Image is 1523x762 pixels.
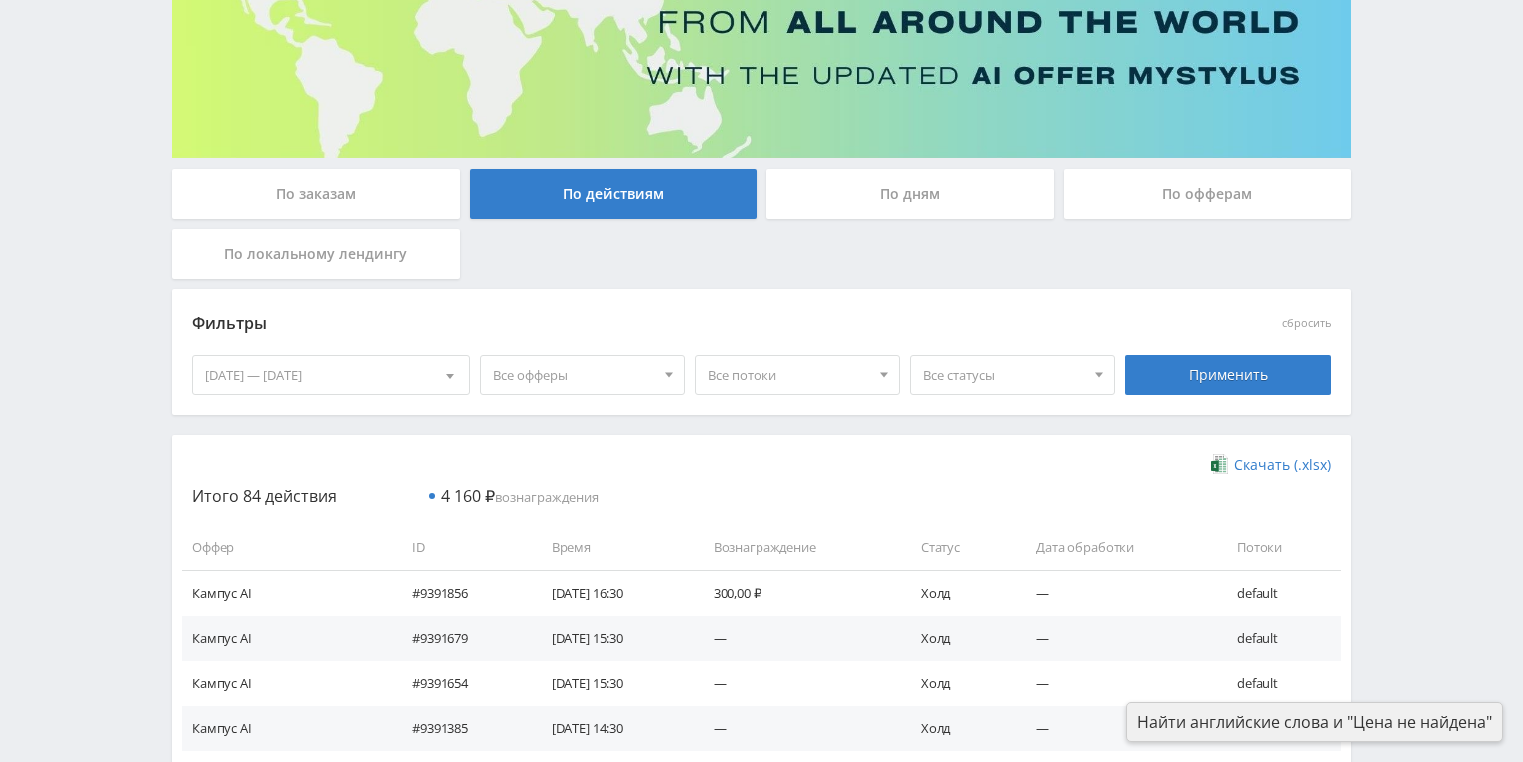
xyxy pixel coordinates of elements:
[470,169,758,219] div: По действиям
[392,706,532,751] td: #9391385
[1234,457,1331,473] span: Скачать (.xlsx)
[694,616,901,661] td: —
[1016,616,1217,661] td: —
[1126,702,1503,742] div: Найти английские слова и "Цена не найдена"
[392,616,532,661] td: #9391679
[1016,525,1217,570] td: Дата обработки
[192,485,337,507] span: Итого 84 действия
[532,616,694,661] td: [DATE] 15:30
[694,525,901,570] td: Вознаграждение
[392,661,532,706] td: #9391654
[182,616,392,661] td: Кампус AI
[392,570,532,615] td: #9391856
[1217,525,1341,570] td: Потоки
[1282,317,1331,330] button: сбросить
[694,661,901,706] td: —
[901,706,1016,751] td: Холд
[901,525,1016,570] td: Статус
[441,488,599,506] span: вознаграждения
[1125,355,1331,395] div: Применить
[493,356,655,394] span: Все офферы
[182,661,392,706] td: Кампус AI
[1016,661,1217,706] td: —
[441,485,495,507] span: 4 160 ₽
[1217,661,1341,706] td: default
[1064,169,1352,219] div: По офферам
[182,706,392,751] td: Кампус AI
[532,661,694,706] td: [DATE] 15:30
[1217,616,1341,661] td: default
[532,525,694,570] td: Время
[182,525,392,570] td: Оффер
[1016,570,1217,615] td: —
[532,570,694,615] td: [DATE] 16:30
[1217,570,1341,615] td: default
[1211,454,1228,474] img: xlsx
[901,570,1016,615] td: Холд
[1016,706,1217,751] td: —
[694,570,901,615] td: 300,00 ₽
[708,356,869,394] span: Все потоки
[392,525,532,570] td: ID
[182,570,392,615] td: Кампус AI
[923,356,1085,394] span: Все статусы
[172,169,460,219] div: По заказам
[532,706,694,751] td: [DATE] 14:30
[1211,455,1331,475] a: Скачать (.xlsx)
[766,169,1054,219] div: По дням
[193,356,469,394] div: [DATE] — [DATE]
[694,706,901,751] td: —
[172,229,460,279] div: По локальному лендингу
[901,616,1016,661] td: Холд
[192,309,1044,339] div: Фильтры
[901,661,1016,706] td: Холд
